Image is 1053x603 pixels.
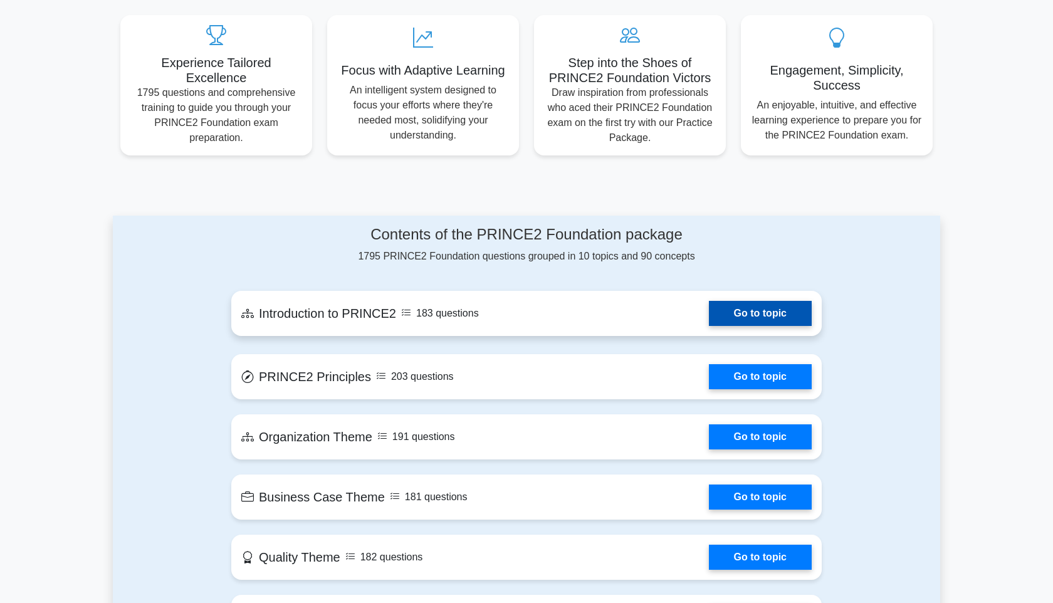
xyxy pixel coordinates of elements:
h5: Focus with Adaptive Learning [337,63,509,78]
p: An intelligent system designed to focus your efforts where they're needed most, solidifying your ... [337,83,509,143]
a: Go to topic [709,301,812,326]
h5: Experience Tailored Excellence [130,55,302,85]
p: 1795 questions and comprehensive training to guide you through your PRINCE2 Foundation exam prepa... [130,85,302,145]
a: Go to topic [709,485,812,510]
a: Go to topic [709,364,812,389]
h5: Engagement, Simplicity, Success [751,63,923,93]
p: An enjoyable, intuitive, and effective learning experience to prepare you for the PRINCE2 Foundat... [751,98,923,143]
h4: Contents of the PRINCE2 Foundation package [231,226,822,244]
h5: Step into the Shoes of PRINCE2 Foundation Victors [544,55,716,85]
p: Draw inspiration from professionals who aced their PRINCE2 Foundation exam on the first try with ... [544,85,716,145]
div: 1795 PRINCE2 Foundation questions grouped in 10 topics and 90 concepts [231,226,822,264]
a: Go to topic [709,545,812,570]
a: Go to topic [709,424,812,449]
